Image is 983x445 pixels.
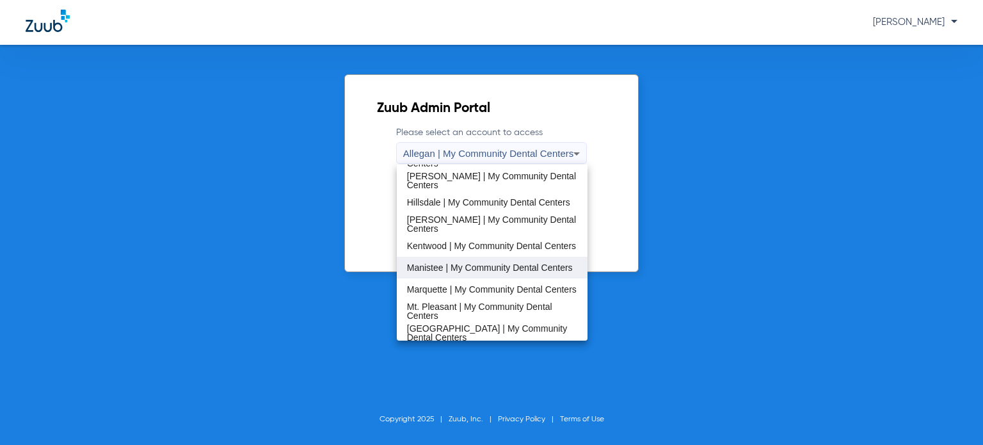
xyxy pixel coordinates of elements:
span: Kentwood | My Community Dental Centers [407,241,576,250]
span: [PERSON_NAME] | My Community Dental Centers [407,172,577,190]
span: Hillsdale | My Community Dental Centers [407,198,570,207]
span: [PERSON_NAME] | My Community Dental Centers [407,150,577,168]
span: [GEOGRAPHIC_DATA] | My Community Dental Centers [407,324,577,342]
span: Marquette | My Community Dental Centers [407,285,577,294]
span: Manistee | My Community Dental Centers [407,263,573,272]
span: [PERSON_NAME] | My Community Dental Centers [407,215,577,233]
span: Mt. Pleasant | My Community Dental Centers [407,302,577,320]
